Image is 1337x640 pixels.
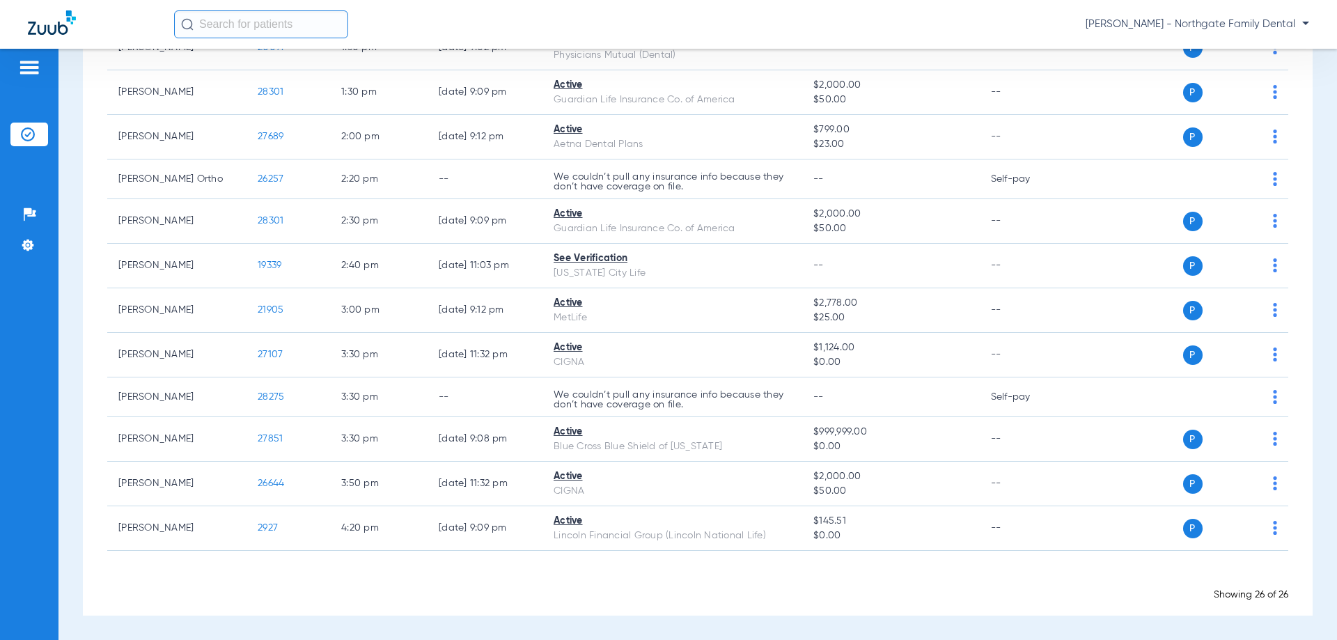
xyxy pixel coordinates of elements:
[813,341,968,355] span: $1,124.00
[554,78,791,93] div: Active
[18,59,40,76] img: hamburger-icon
[554,425,791,439] div: Active
[1183,83,1203,102] span: P
[428,199,542,244] td: [DATE] 9:09 PM
[330,462,428,506] td: 3:50 PM
[1183,301,1203,320] span: P
[428,288,542,333] td: [DATE] 9:12 PM
[554,137,791,152] div: Aetna Dental Plans
[554,514,791,529] div: Active
[554,123,791,137] div: Active
[554,266,791,281] div: [US_STATE] City Life
[1273,303,1277,317] img: group-dot-blue.svg
[813,137,968,152] span: $23.00
[258,478,284,488] span: 26644
[980,333,1074,377] td: --
[980,377,1074,417] td: Self-pay
[1273,172,1277,186] img: group-dot-blue.svg
[813,529,968,543] span: $0.00
[1214,590,1288,600] span: Showing 26 of 26
[28,10,76,35] img: Zuub Logo
[554,439,791,454] div: Blue Cross Blue Shield of [US_STATE]
[258,132,283,141] span: 27689
[258,392,284,402] span: 28275
[1273,521,1277,535] img: group-dot-blue.svg
[554,221,791,236] div: Guardian Life Insurance Co. of America
[428,462,542,506] td: [DATE] 11:32 PM
[1273,390,1277,404] img: group-dot-blue.svg
[330,333,428,377] td: 3:30 PM
[554,469,791,484] div: Active
[813,207,968,221] span: $2,000.00
[107,70,247,115] td: [PERSON_NAME]
[107,288,247,333] td: [PERSON_NAME]
[1273,476,1277,490] img: group-dot-blue.svg
[258,350,283,359] span: 27107
[554,341,791,355] div: Active
[428,333,542,377] td: [DATE] 11:32 PM
[813,439,968,454] span: $0.00
[813,311,968,325] span: $25.00
[813,221,968,236] span: $50.00
[1183,127,1203,147] span: P
[428,417,542,462] td: [DATE] 9:08 PM
[258,523,278,533] span: 2927
[554,296,791,311] div: Active
[554,529,791,543] div: Lincoln Financial Group (Lincoln National Life)
[107,244,247,288] td: [PERSON_NAME]
[554,251,791,266] div: See Verification
[330,199,428,244] td: 2:30 PM
[428,506,542,551] td: [DATE] 9:09 PM
[428,70,542,115] td: [DATE] 9:09 PM
[980,417,1074,462] td: --
[980,199,1074,244] td: --
[813,392,824,402] span: --
[1183,519,1203,538] span: P
[107,506,247,551] td: [PERSON_NAME]
[813,78,968,93] span: $2,000.00
[107,159,247,199] td: [PERSON_NAME] Ortho
[1273,258,1277,272] img: group-dot-blue.svg
[258,174,283,184] span: 26257
[428,377,542,417] td: --
[813,514,968,529] span: $145.51
[554,93,791,107] div: Guardian Life Insurance Co. of America
[554,48,791,63] div: Physicians Mutual (Dental)
[554,390,791,409] p: We couldn’t pull any insurance info because they don’t have coverage on file.
[1273,214,1277,228] img: group-dot-blue.svg
[258,87,283,97] span: 28301
[107,377,247,417] td: [PERSON_NAME]
[813,484,968,499] span: $50.00
[554,355,791,370] div: CIGNA
[980,70,1074,115] td: --
[258,260,281,270] span: 19339
[428,244,542,288] td: [DATE] 11:03 PM
[813,123,968,137] span: $799.00
[1273,432,1277,446] img: group-dot-blue.svg
[980,288,1074,333] td: --
[330,159,428,199] td: 2:20 PM
[1183,474,1203,494] span: P
[1273,130,1277,143] img: group-dot-blue.svg
[330,115,428,159] td: 2:00 PM
[107,417,247,462] td: [PERSON_NAME]
[330,417,428,462] td: 3:30 PM
[1183,256,1203,276] span: P
[258,305,283,315] span: 21905
[330,70,428,115] td: 1:30 PM
[980,506,1074,551] td: --
[258,434,283,444] span: 27851
[813,469,968,484] span: $2,000.00
[554,311,791,325] div: MetLife
[813,93,968,107] span: $50.00
[428,115,542,159] td: [DATE] 9:12 PM
[428,159,542,199] td: --
[980,115,1074,159] td: --
[330,377,428,417] td: 3:30 PM
[258,216,283,226] span: 28301
[1183,212,1203,231] span: P
[813,425,968,439] span: $999,999.00
[813,296,968,311] span: $2,778.00
[1183,345,1203,365] span: P
[980,462,1074,506] td: --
